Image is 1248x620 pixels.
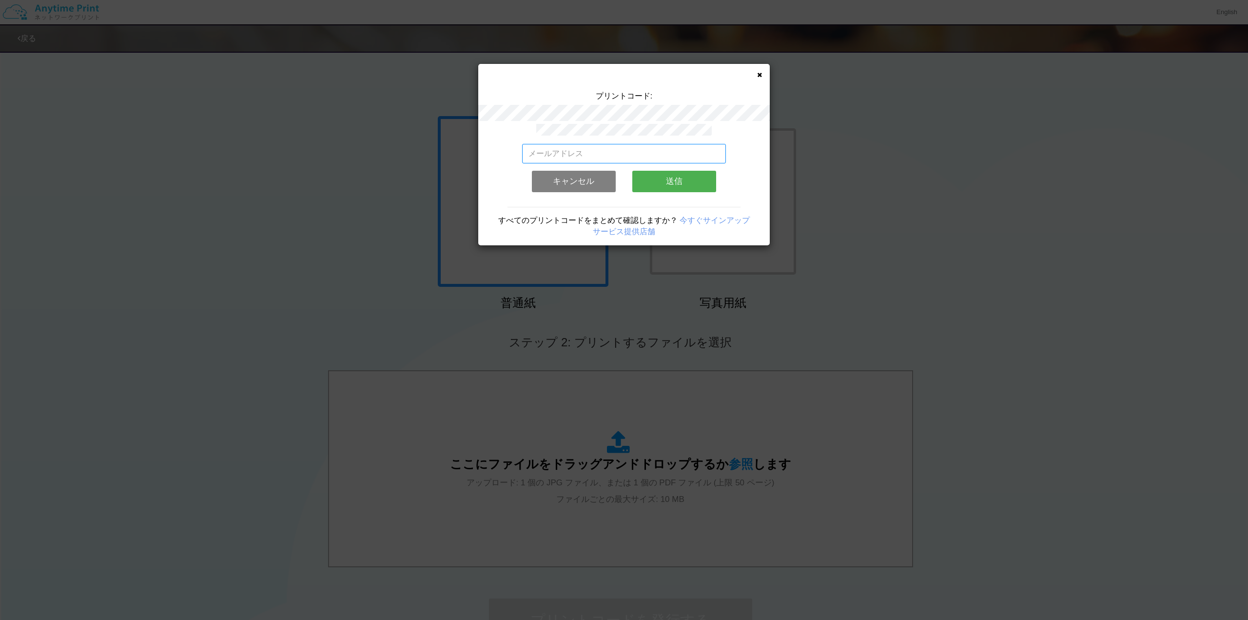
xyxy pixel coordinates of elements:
[532,171,616,192] button: キャンセル
[593,227,655,236] a: サービス提供店舗
[498,216,678,224] span: すべてのプリントコードをまとめて確認しますか？
[522,144,726,163] input: メールアドレス
[596,92,652,100] span: プリントコード:
[680,216,750,224] a: 今すぐサインアップ
[632,171,716,192] button: 送信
